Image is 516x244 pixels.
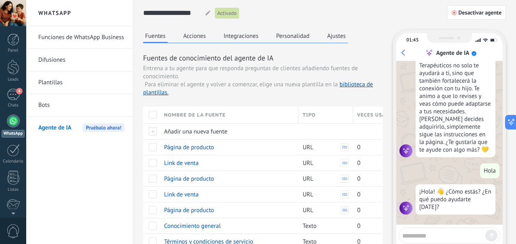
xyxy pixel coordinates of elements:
[399,202,412,215] img: agent icon
[83,123,125,132] span: Pruébalo ahora!
[325,30,348,42] button: Ajustes
[16,88,23,94] span: 4
[222,30,261,42] button: Integraciones
[38,71,125,94] a: Plantillas
[26,26,133,49] li: Funciones de WhatsApp Business
[353,140,402,155] div: 0
[299,106,353,123] div: Tipo
[303,222,316,230] span: Texto
[357,206,360,214] span: 0
[303,144,313,151] span: URL
[416,4,495,157] div: Es un objetivo muy valioso y comprensible. Tener más control sobre los impulsos puede hacer una g...
[299,155,349,171] div: URL
[160,155,295,171] div: Link de venta
[436,49,469,57] div: Agente de IA
[181,30,208,42] button: Acciones
[143,81,373,96] a: biblioteca de plantillas.
[160,140,295,155] div: Página de producto
[303,206,313,214] span: URL
[26,94,133,117] li: Bots
[416,184,495,215] div: ¡Hola! 👋 ¿Cómo estás? ¿En qué puedo ayudarte [DATE]?
[164,159,199,167] span: Link de venta
[357,175,360,183] span: 0
[2,159,25,164] div: Calendario
[406,37,418,43] div: 01:45
[26,71,133,94] li: Plantillas
[399,144,412,157] img: agent icon
[353,187,402,202] div: 0
[357,159,360,167] span: 0
[2,130,25,138] div: WhatsApp
[38,117,71,139] span: Agente de IA
[299,202,349,218] div: URL
[458,10,501,15] span: Desactivar agente
[2,48,25,53] div: Panel
[38,94,125,117] a: Bots
[357,222,360,230] span: 0
[353,218,402,234] div: 0
[38,26,125,49] a: Funciones de WhatsApp Business
[353,106,408,123] div: Veces usadas
[217,9,237,17] span: Activado
[353,171,402,186] div: 0
[164,222,221,230] span: Conocimiento general
[143,53,383,63] h3: Fuentes de conocimiento del agente de IA
[447,5,506,20] button: Desactivar agente
[299,218,349,234] div: Texto
[299,140,349,155] div: URL
[143,30,168,43] button: Fuentes
[160,171,295,186] div: Página de producto
[299,187,349,202] div: URL
[26,117,133,139] li: Agente de IA
[160,187,295,202] div: Link de venta
[303,191,313,198] span: URL
[303,159,313,167] span: URL
[480,163,499,178] div: Hola
[143,81,373,96] span: Para eliminar el agente y volver a comenzar, elige una nueva plantilla en la
[38,117,125,139] a: Agente de IAPruébalo ahora!
[164,128,227,136] span: Añadir una nueva fuente
[357,191,360,198] span: 0
[160,106,298,123] div: Nombre de la fuente
[357,144,360,151] span: 0
[2,187,25,192] div: Listas
[164,206,214,214] span: Página de producto
[274,30,312,42] button: Personalidad
[38,49,125,71] a: Difusiones
[164,191,199,198] span: Link de venta
[164,175,214,183] span: Página de producto
[2,103,25,108] div: Chats
[160,202,295,218] div: Página de producto
[26,49,133,71] li: Difusiones
[160,218,295,234] div: Conocimiento general
[303,175,313,183] span: URL
[299,171,349,186] div: URL
[2,77,25,82] div: Leads
[353,202,402,218] div: 0
[164,144,214,151] span: Página de producto
[143,65,383,81] span: Entrena a tu agente para que responda preguntas de clientes añadiendo fuentes de conocimiento.
[353,155,402,171] div: 0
